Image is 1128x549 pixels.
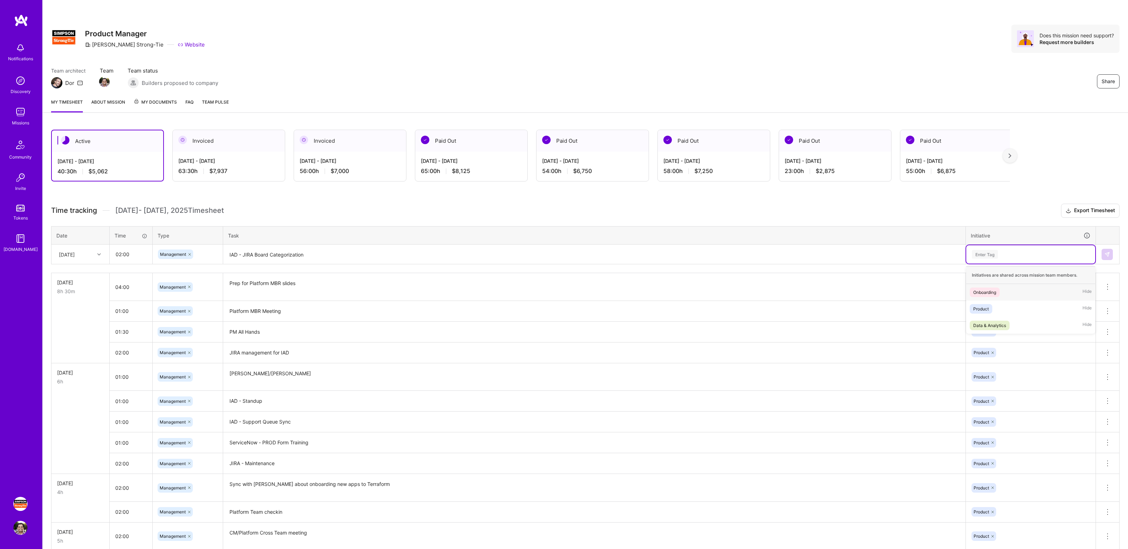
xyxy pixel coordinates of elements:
div: Community [9,153,32,161]
img: Invoiced [300,136,308,144]
div: Product [973,305,989,313]
div: Initiatives are shared across mission team members. [966,266,1095,284]
input: HH:MM [110,502,152,521]
div: [DATE] - [DATE] [178,157,279,165]
a: User Avatar [12,521,29,535]
textarea: IAD - Standup [224,391,965,411]
img: Paid Out [906,136,914,144]
div: Paid Out [779,130,891,152]
div: 5h [57,537,104,544]
span: Management [160,329,186,334]
textarea: IAD - JIRA Board Categorization [224,245,965,264]
a: Team Pulse [202,98,229,112]
div: [DATE] [57,480,104,487]
span: Team Pulse [202,99,229,105]
textarea: Platform MBR Meeting [224,302,965,321]
th: Task [223,226,966,245]
textarea: Prep for Platform MBR slides [224,274,965,300]
a: Simpson Strong-Tie: Product Manager [12,497,29,511]
div: 23:00 h [785,167,885,175]
div: [DATE] [57,279,104,286]
div: Notifications [8,55,33,62]
img: guide book [13,232,27,246]
div: Paid Out [415,130,527,152]
img: right [1009,153,1011,158]
input: HH:MM [110,245,152,264]
span: Management [160,374,186,380]
span: $6,875 [937,167,956,175]
img: Invoiced [178,136,187,144]
div: Discovery [11,88,31,95]
input: HH:MM [110,479,152,497]
span: $7,937 [209,167,227,175]
input: HH:MM [110,322,152,341]
img: bell [13,41,27,55]
i: icon Mail [77,80,83,86]
span: $5,062 [88,168,108,175]
img: logo [14,14,28,27]
span: Management [160,461,186,466]
input: HH:MM [110,302,152,320]
span: Team [100,67,114,74]
span: Product [974,350,989,355]
div: Paid Out [658,130,770,152]
div: [DATE] - [DATE] [542,157,643,165]
div: [DATE] [59,251,75,258]
div: Does this mission need support? [1040,32,1114,39]
div: Invoiced [173,130,285,152]
textarea: JIRA - Maintenance [224,454,965,473]
img: Paid Out [663,136,672,144]
div: Dor [65,79,74,87]
span: Product [974,461,989,466]
div: Request more builders [1040,39,1114,45]
div: Active [52,130,163,152]
span: $7,000 [331,167,349,175]
img: Community [12,136,29,153]
img: Paid Out [542,136,551,144]
div: [DATE] [57,369,104,376]
span: Management [160,399,186,404]
img: Active [61,136,69,144]
button: Share [1097,74,1120,88]
img: Simpson Strong-Tie: Product Manager [13,497,27,511]
span: Management [160,252,186,257]
span: Management [160,419,186,425]
img: Team Architect [51,77,62,88]
input: HH:MM [110,433,152,452]
input: HH:MM [110,343,152,362]
div: [DATE] - [DATE] [663,157,764,165]
input: HH:MM [110,392,152,411]
span: Management [160,308,186,314]
textarea: JIRA management for IAD [224,343,965,363]
img: Submit [1104,252,1110,257]
textarea: ServiceNow - PROD Form Training [224,433,965,452]
div: 54:00 h [542,167,643,175]
div: [DATE] - [DATE] [785,157,885,165]
div: [DATE] - [DATE] [906,157,1007,165]
textarea: IAD - Support Queue Sync [224,412,965,432]
span: Product [974,440,989,445]
img: teamwork [13,105,27,119]
input: HH:MM [110,278,152,296]
div: 6h [57,378,104,385]
span: Management [160,284,186,290]
th: Date [51,226,110,245]
h3: Product Manager [85,29,205,38]
div: 58:00 h [663,167,764,175]
div: 65:00 h [421,167,522,175]
textarea: PM All Hands [224,322,965,342]
input: HH:MM [110,368,152,386]
div: Paid Out [537,130,649,152]
a: FAQ [185,98,194,112]
span: Management [160,509,186,514]
img: Builders proposed to company [128,77,139,88]
span: Management [160,440,186,445]
i: icon CompanyGray [85,42,91,48]
div: 63:30 h [178,167,279,175]
span: Product [974,509,989,514]
span: Product [974,485,989,491]
div: 55:00 h [906,167,1007,175]
span: Team architect [51,67,86,74]
img: Paid Out [785,136,793,144]
div: 4h [57,488,104,496]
